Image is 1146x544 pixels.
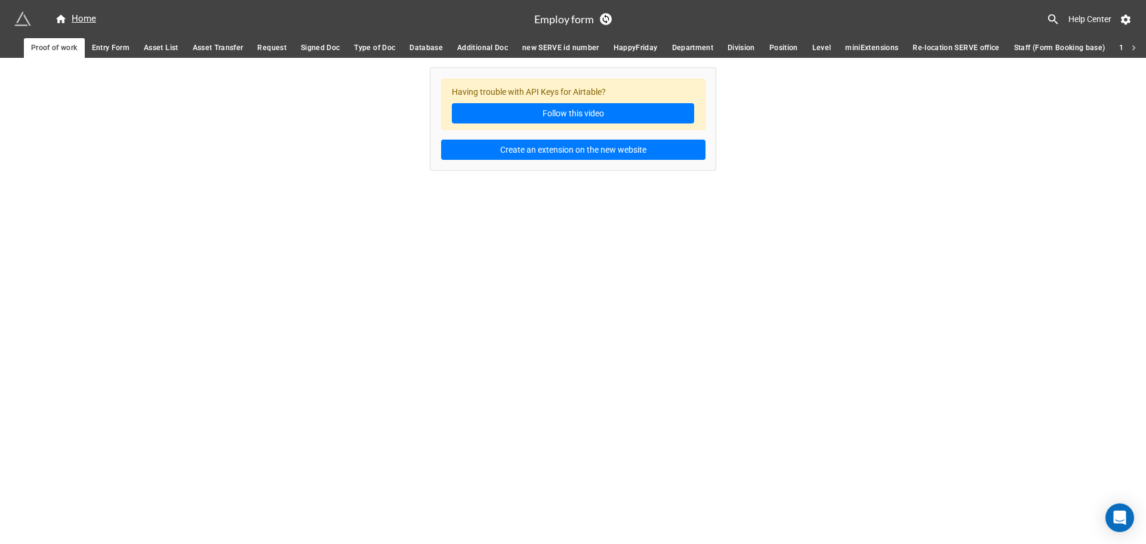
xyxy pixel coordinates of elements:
[14,11,31,27] img: miniextensions-icon.73ae0678.png
[193,42,244,54] span: Asset Transfer
[1014,42,1105,54] span: Staff (Form Booking base)
[457,42,508,54] span: Additional Doc
[728,42,755,54] span: Division
[144,42,178,54] span: Asset List
[48,12,103,26] a: Home
[31,42,78,54] span: Proof of work
[600,13,612,25] a: Sync Base Structure
[812,42,831,54] span: Level
[522,42,599,54] span: new SERVE id number
[409,42,443,54] span: Database
[534,14,594,24] h3: Employ form
[672,42,714,54] span: Department
[441,79,706,131] div: Having trouble with API Keys for Airtable?
[24,38,1122,58] div: scrollable auto tabs example
[441,140,706,160] button: Create an extension on the new website
[1060,8,1120,30] a: Help Center
[354,42,395,54] span: Type of Doc
[845,42,898,54] span: miniExtensions
[257,42,286,54] span: Request
[614,42,658,54] span: HappyFriday
[769,42,798,54] span: Position
[452,103,694,123] a: Follow this video
[55,12,96,26] div: Home
[913,42,999,54] span: Re-location SERVE office
[92,42,130,54] span: Entry Form
[1105,503,1134,532] div: Open Intercom Messenger
[301,42,340,54] span: Signed Doc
